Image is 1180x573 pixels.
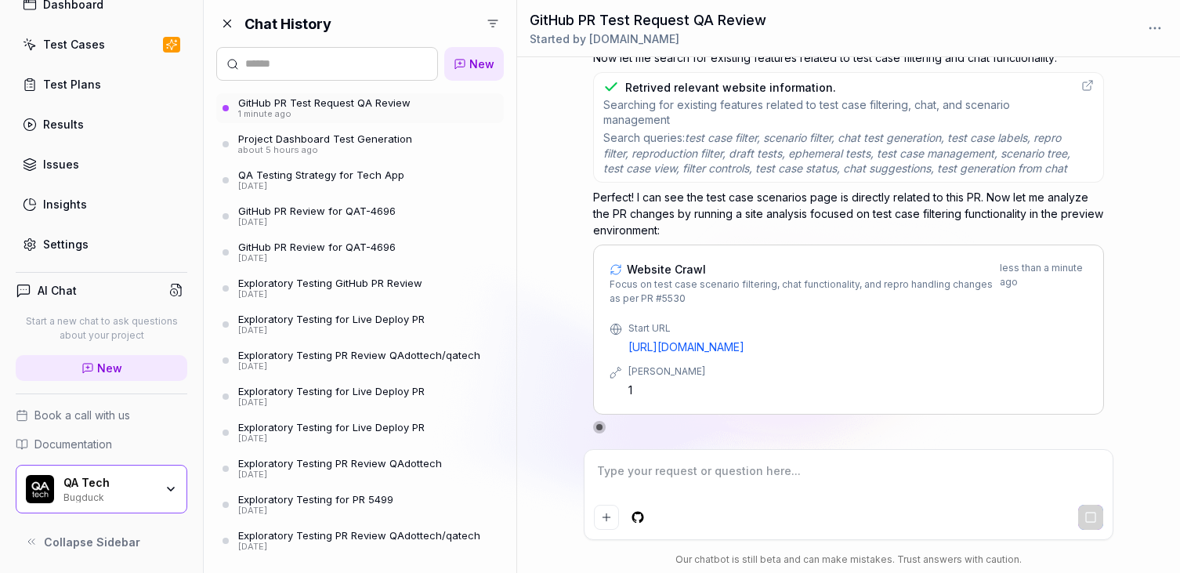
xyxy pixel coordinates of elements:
div: GitHub PR Review for QAT-4696 [238,241,396,253]
a: Exploratory Testing GitHub PR Review[DATE] [216,274,504,303]
img: QA Tech Logo [26,475,54,503]
div: Bugduck [63,490,154,502]
h4: AI Chat [38,282,77,299]
div: [DATE] [238,470,442,481]
a: Exploratory Testing for PR 5499[DATE] [216,490,504,520]
div: [DATE] [238,253,396,264]
span: Focus on test case scenario filtering, chat functionality, and repro handling changes as per PR #... [610,277,1000,306]
div: Exploratory Testing for Live Deploy PR [238,313,425,325]
div: 1 minute ago [238,109,411,120]
a: New [16,355,187,381]
h1: GitHub PR Test Request QA Review [530,9,766,31]
div: GitHub PR Review for QAT-4696 [238,205,396,217]
span: Collapse Sidebar [44,534,140,550]
span: Search queries: [603,130,1071,176]
div: Our chatbot is still beta and can make mistakes. Trust answers with caution. [584,553,1114,567]
span: Documentation [34,436,112,452]
span: Book a call with us [34,407,130,423]
div: Insights [43,196,87,212]
a: Book a call with us [16,407,187,423]
div: GitHub PR Test Request QA Review [238,96,411,109]
div: about 5 hours ago [238,145,412,156]
a: Exploratory Testing for Live Deploy PR[DATE] [216,382,504,412]
h2: Chat History [244,13,331,34]
a: Project Dashboard Test Generationabout 5 hours ago [216,129,504,159]
div: Exploratory Testing for Live Deploy PR [238,385,425,397]
p: Now let me search for existing features related to test case filtering and chat functionality: [593,49,1103,66]
div: Retrived relevant website information. [625,79,836,96]
a: GitHub PR Review for QAT-4696[DATE] [216,238,504,267]
div: Exploratory Testing PR Review QAdottech [238,457,442,470]
div: Exploratory Testing PR Review QAdottech/qatech [238,349,480,361]
div: [DATE] [238,289,422,300]
button: Add attachment [594,505,619,530]
div: Test Plans [43,76,101,92]
div: Exploratory Testing GitHub PR Review [238,277,422,289]
div: [DATE] [238,217,396,228]
div: [DATE] [238,361,480,372]
a: Documentation [16,436,187,452]
div: Exploratory Testing for Live Deploy PR [238,421,425,433]
span: New [97,360,122,376]
div: Test Cases [43,36,105,53]
span: test case filter, scenario filter, chat test generation, test case labels, repro filter, reproduc... [603,131,1070,175]
span: Website Crawl [627,261,706,277]
div: Project Dashboard Test Generation [238,132,412,145]
a: Test Plans [16,69,187,100]
a: Issues [16,149,187,180]
div: [DATE] [238,433,425,444]
a: GitHub PR Test Request QA Review1 minute ago [216,93,504,123]
span: [DOMAIN_NAME] [589,32,679,45]
a: Results [16,109,187,140]
a: New [444,47,504,81]
a: Website Crawl [610,261,1000,277]
a: Settings [16,229,187,259]
span: New [469,56,494,72]
div: Start URL [628,321,1087,335]
a: GitHub PR Review for QAT-4696[DATE] [216,201,504,231]
a: Insights [16,189,187,219]
div: [DATE] [238,397,425,408]
a: Exploratory Testing PR Review QAdottech/qatech[DATE] [216,346,504,375]
div: Issues [43,156,79,172]
div: [DATE] [238,181,404,192]
div: QA Tech [63,476,154,490]
div: Exploratory Testing for PR 5499 [238,493,393,506]
div: Settings [43,236,89,252]
a: Exploratory Testing PR Review QAdottech[DATE] [216,454,504,484]
div: [DATE] [238,325,425,336]
a: [URL][DOMAIN_NAME] [628,339,1087,355]
p: Start a new chat to ask questions about your project [16,314,187,343]
a: Test Cases [16,29,187,60]
div: Exploratory Testing PR Review QAdottech/qatech [238,529,480,542]
p: Perfect! I can see the test case scenarios page is directly related to this PR. Now let me analyz... [593,189,1103,238]
div: less than a minute ago [1000,261,1088,306]
a: Exploratory Testing PR Review QAdottech/qatech[DATE] [216,526,504,556]
div: QA Testing Strategy for Tech App [238,169,404,181]
a: Exploratory Testing for Live Deploy PR[DATE] [216,310,504,339]
div: [DATE] [238,542,480,553]
div: 1 [628,382,1087,398]
div: Started by [530,31,766,47]
div: [DATE] [238,506,393,517]
button: Collapse Sidebar [16,526,187,557]
div: Results [43,116,84,132]
button: QA Tech LogoQA TechBugduck [16,465,187,513]
span: Searching for existing features related to test case filtering, chat, and scenario management [603,97,1071,128]
a: QA Testing Strategy for Tech App[DATE] [216,165,504,195]
div: [PERSON_NAME] [628,364,1087,379]
a: Exploratory Testing for Live Deploy PR[DATE] [216,418,504,448]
